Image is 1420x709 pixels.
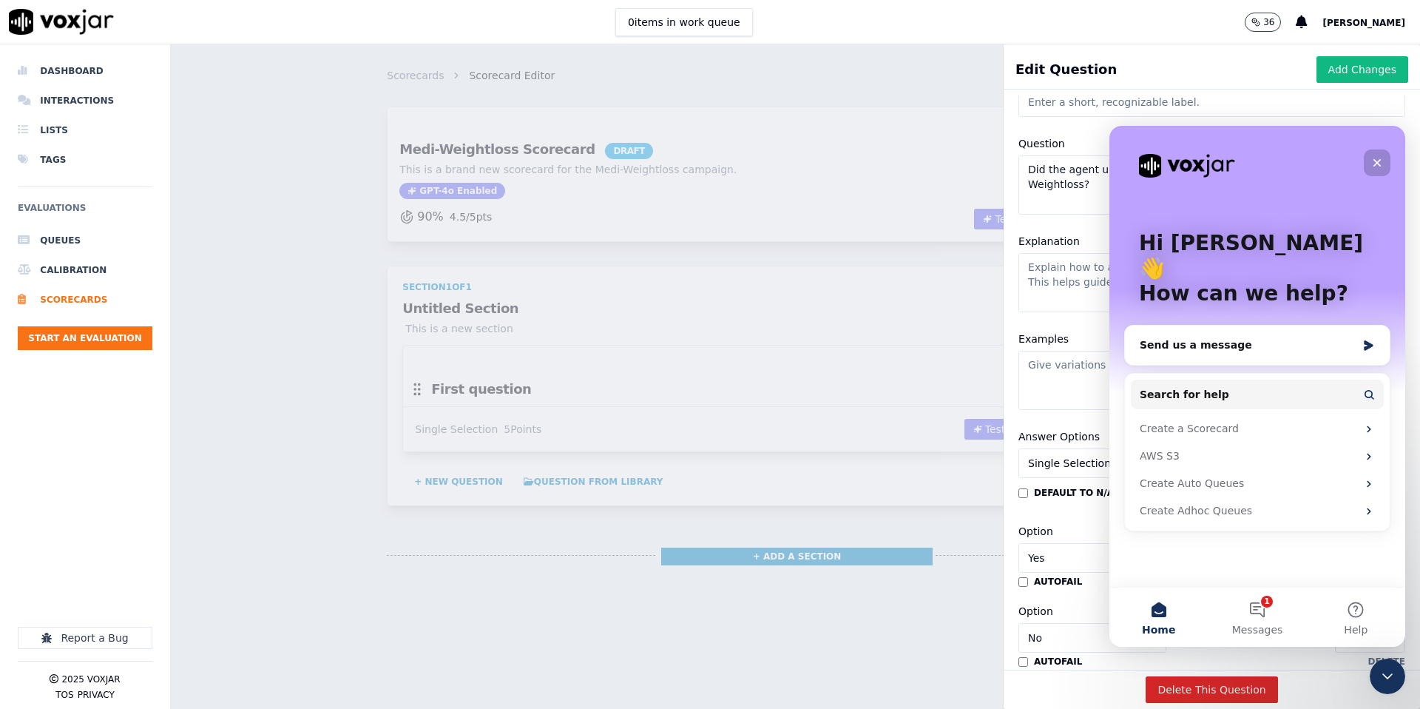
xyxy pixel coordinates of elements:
[18,285,152,315] a: Scorecards
[61,673,120,685] p: 2025 Voxjar
[55,689,73,701] button: TOS
[1322,13,1420,31] button: [PERSON_NAME]
[9,9,114,35] img: voxjar logo
[1146,676,1277,703] button: Delete This Question
[1034,576,1082,588] label: autofail
[18,326,152,350] button: Start an Evaluation
[1370,659,1405,694] iframe: Intercom live chat
[1245,13,1281,32] button: 36
[1245,13,1296,32] button: 36
[18,226,152,255] a: Queues
[615,8,753,36] button: 0items in work queue
[18,115,152,145] a: Lists
[1018,605,1053,617] label: Option
[1018,333,1069,345] label: Examples
[18,145,152,175] a: Tags
[1034,487,1114,499] label: default to N/A
[1018,87,1405,117] input: Enter a short, recognizable label.
[78,689,115,701] button: Privacy
[18,627,152,649] button: Report a Bug
[1018,431,1100,443] label: Answer Options
[1316,56,1408,83] button: Add Changes
[1028,456,1111,471] span: Single Selection
[1018,138,1065,149] label: Question
[1015,59,1117,80] h1: Edit Question
[18,86,152,115] a: Interactions
[1018,525,1053,537] label: Option
[1018,235,1080,247] label: Explanation
[1263,16,1274,28] p: 36
[1109,126,1405,647] iframe: Intercom live chat
[1034,656,1082,668] label: autofail
[1322,18,1405,28] span: [PERSON_NAME]
[18,56,152,86] a: Dashboard
[1368,656,1405,668] button: delete
[18,199,152,226] h6: Evaluations
[18,255,152,285] a: Calibration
